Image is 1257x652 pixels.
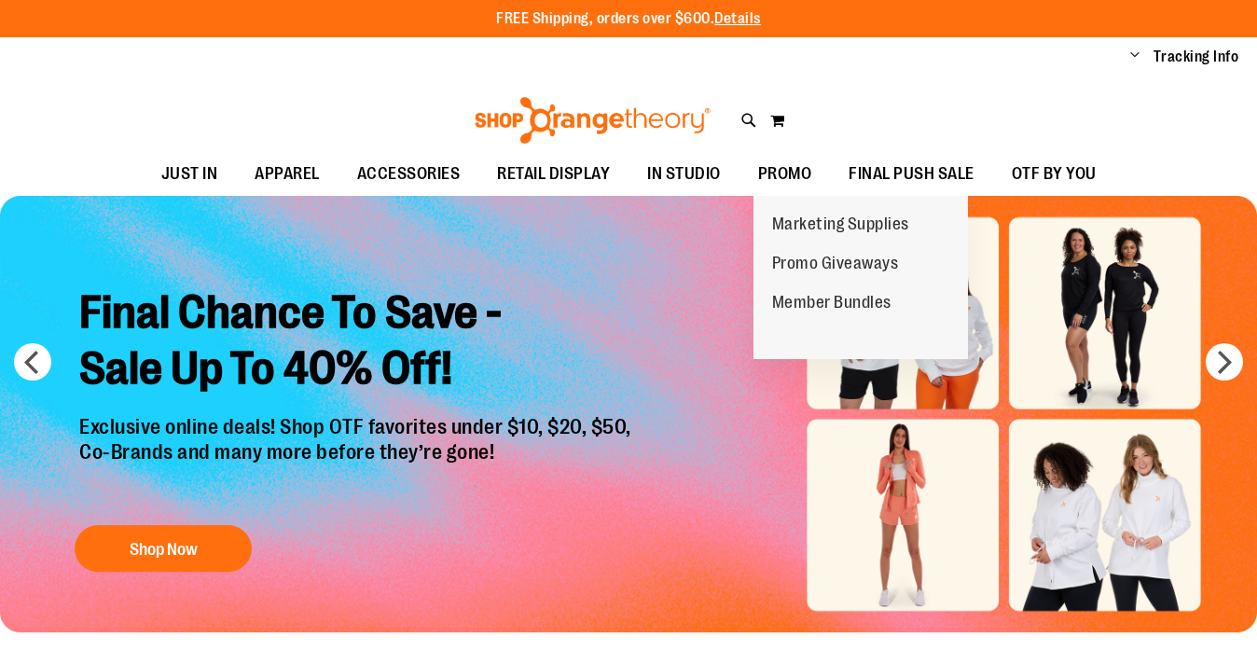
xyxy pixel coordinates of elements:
[255,153,320,195] span: APPAREL
[143,153,237,196] a: JUST IN
[993,153,1115,196] a: OTF BY YOU
[849,153,974,195] span: FINAL PUSH SALE
[753,205,928,244] a: Marketing Supplies
[1153,47,1239,67] a: Tracking Info
[714,10,761,27] a: Details
[758,153,812,195] span: PROMO
[496,8,761,30] p: FREE Shipping, orders over $600.
[75,525,252,572] button: Shop Now
[65,416,650,507] p: Exclusive online deals! Shop OTF favorites under $10, $20, $50, Co-Brands and many more before th...
[628,153,739,196] a: IN STUDIO
[1012,153,1097,195] span: OTF BY YOU
[753,196,968,359] ul: PROMO
[772,293,891,316] span: Member Bundles
[357,153,461,195] span: ACCESSORIES
[65,271,650,582] a: Final Chance To Save -Sale Up To 40% Off! Exclusive online deals! Shop OTF favorites under $10, $...
[65,271,650,416] h2: Final Chance To Save - Sale Up To 40% Off!
[14,343,51,381] button: prev
[236,153,338,196] a: APPAREL
[739,153,831,196] a: PROMO
[647,153,721,195] span: IN STUDIO
[772,254,899,277] span: Promo Giveaways
[772,215,909,238] span: Marketing Supplies
[753,244,918,284] a: Promo Giveaways
[161,153,218,195] span: JUST IN
[1130,48,1140,66] button: Account menu
[1206,343,1243,381] button: next
[472,97,713,144] img: Shop Orangetheory
[830,153,993,196] a: FINAL PUSH SALE
[497,153,610,195] span: RETAIL DISPLAY
[338,153,479,196] a: ACCESSORIES
[478,153,628,196] a: RETAIL DISPLAY
[753,284,910,323] a: Member Bundles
